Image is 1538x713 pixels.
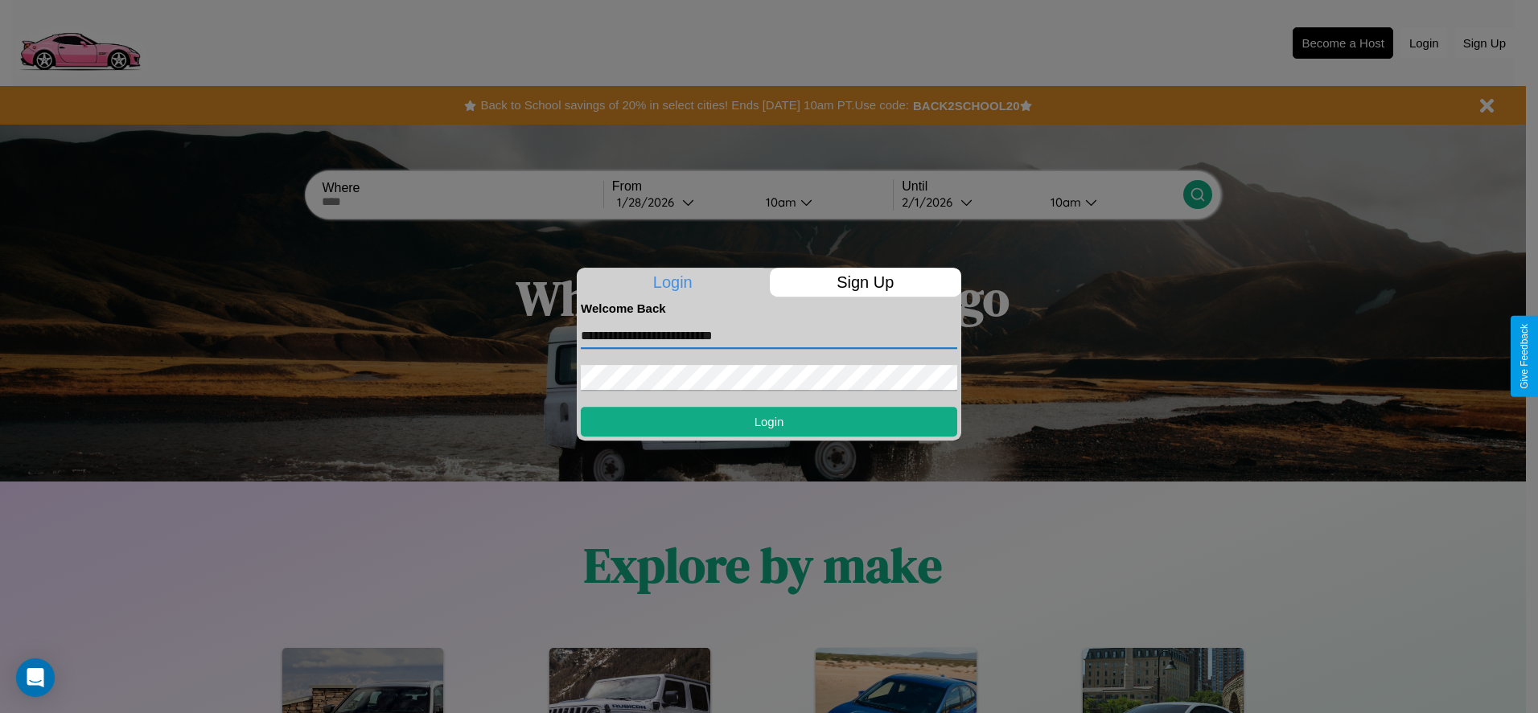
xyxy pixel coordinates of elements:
div: Open Intercom Messenger [16,658,55,697]
p: Sign Up [770,268,962,297]
div: Give Feedback [1519,324,1530,389]
p: Login [577,268,769,297]
h4: Welcome Back [581,301,957,315]
button: Login [581,407,957,436]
